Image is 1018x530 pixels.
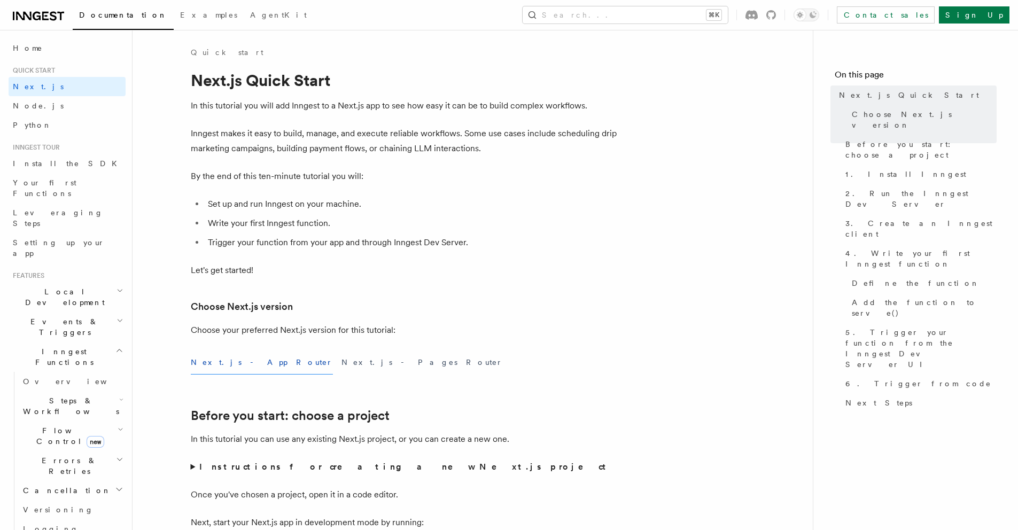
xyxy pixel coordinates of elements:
[23,377,133,386] span: Overview
[191,126,618,156] p: Inngest makes it easy to build, manage, and execute reliable workflows. Some use cases include sc...
[852,297,997,318] span: Add the function to serve()
[9,115,126,135] a: Python
[9,173,126,203] a: Your first Functions
[341,350,503,375] button: Next.js - Pages Router
[9,282,126,312] button: Local Development
[841,393,997,412] a: Next Steps
[841,244,997,274] a: 4. Write your first Inngest function
[191,98,618,113] p: In this tutorial you will add Inngest to a Next.js app to see how easy it can be to build complex...
[13,178,76,198] span: Your first Functions
[174,3,244,29] a: Examples
[191,299,293,314] a: Choose Next.js version
[19,485,111,496] span: Cancellation
[841,165,997,184] a: 1. Install Inngest
[191,263,618,278] p: Let's get started!
[845,169,966,180] span: 1. Install Inngest
[9,154,126,173] a: Install the SDK
[19,451,126,481] button: Errors & Retries
[191,432,618,447] p: In this tutorial you can use any existing Next.js project, or you can create a new one.
[841,214,997,244] a: 3. Create an Inngest client
[19,421,126,451] button: Flow Controlnew
[180,11,237,19] span: Examples
[841,374,997,393] a: 6. Trigger from code
[13,159,123,168] span: Install the SDK
[9,203,126,233] a: Leveraging Steps
[845,378,991,389] span: 6. Trigger from code
[19,481,126,500] button: Cancellation
[199,462,610,472] strong: Instructions for creating a new Next.js project
[794,9,819,21] button: Toggle dark mode
[191,408,390,423] a: Before you start: choose a project
[244,3,313,29] a: AgentKit
[19,500,126,519] a: Versioning
[13,121,52,129] span: Python
[839,90,979,100] span: Next.js Quick Start
[845,188,997,209] span: 2. Run the Inngest Dev Server
[9,38,126,58] a: Home
[9,342,126,372] button: Inngest Functions
[845,248,997,269] span: 4. Write your first Inngest function
[848,274,997,293] a: Define the function
[73,3,174,30] a: Documentation
[205,197,618,212] li: Set up and run Inngest on your machine.
[191,323,618,338] p: Choose your preferred Next.js version for this tutorial:
[9,312,126,342] button: Events & Triggers
[79,11,167,19] span: Documentation
[845,218,997,239] span: 3. Create an Inngest client
[19,455,116,477] span: Errors & Retries
[191,350,333,375] button: Next.js - App Router
[13,208,103,228] span: Leveraging Steps
[848,105,997,135] a: Choose Next.js version
[845,397,912,408] span: Next Steps
[841,184,997,214] a: 2. Run the Inngest Dev Server
[19,372,126,391] a: Overview
[523,6,728,24] button: Search...⌘K
[191,487,618,502] p: Once you've chosen a project, open it in a code editor.
[852,278,980,289] span: Define the function
[9,286,116,308] span: Local Development
[841,323,997,374] a: 5. Trigger your function from the Inngest Dev Server UI
[9,233,126,263] a: Setting up your app
[250,11,307,19] span: AgentKit
[848,293,997,323] a: Add the function to serve()
[845,139,997,160] span: Before you start: choose a project
[205,235,618,250] li: Trigger your function from your app and through Inngest Dev Server.
[19,391,126,421] button: Steps & Workflows
[19,425,118,447] span: Flow Control
[13,238,105,258] span: Setting up your app
[13,82,64,91] span: Next.js
[841,135,997,165] a: Before you start: choose a project
[9,316,116,338] span: Events & Triggers
[939,6,1009,24] a: Sign Up
[13,102,64,110] span: Node.js
[23,505,94,514] span: Versioning
[191,459,618,474] summary: Instructions for creating a new Next.js project
[852,109,997,130] span: Choose Next.js version
[9,346,115,368] span: Inngest Functions
[191,71,618,90] h1: Next.js Quick Start
[835,68,997,85] h4: On this page
[835,85,997,105] a: Next.js Quick Start
[9,77,126,96] a: Next.js
[706,10,721,20] kbd: ⌘K
[837,6,935,24] a: Contact sales
[845,327,997,370] span: 5. Trigger your function from the Inngest Dev Server UI
[205,216,618,231] li: Write your first Inngest function.
[9,66,55,75] span: Quick start
[13,43,43,53] span: Home
[191,169,618,184] p: By the end of this ten-minute tutorial you will:
[87,436,104,448] span: new
[191,47,263,58] a: Quick start
[9,96,126,115] a: Node.js
[9,143,60,152] span: Inngest tour
[19,395,119,417] span: Steps & Workflows
[9,271,44,280] span: Features
[191,515,618,530] p: Next, start your Next.js app in development mode by running:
